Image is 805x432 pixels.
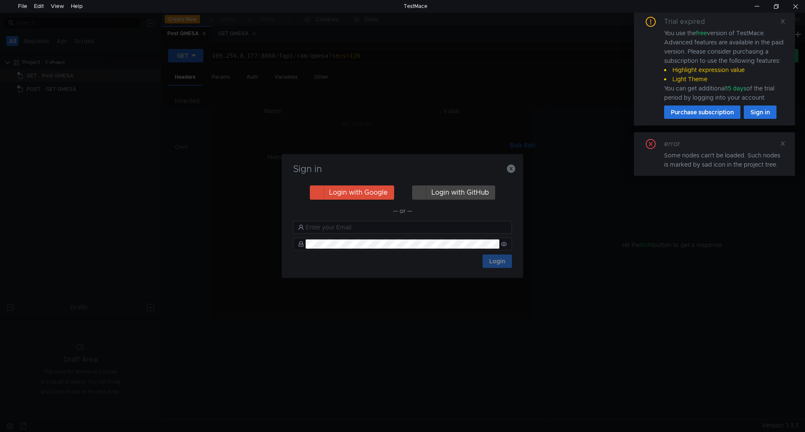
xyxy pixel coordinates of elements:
[310,185,394,200] button: Login with Google
[412,185,495,200] button: Login with GitHub
[664,84,785,102] div: You can get additional of the trial period by logging into your account.
[293,206,512,216] div: — or —
[306,223,507,232] input: Enter your Email
[696,29,707,37] span: free
[664,139,690,149] div: error
[664,17,715,27] div: Trial expired
[664,28,785,102] div: You use the version of TestMace. Advanced features are available in the paid version. Please cons...
[664,151,785,169] div: Some nodes can't be loaded. Such nodes is marked by sad icon in the project tree.
[664,65,785,75] li: Highlight expression value
[664,75,785,84] li: Light Theme
[664,105,740,119] button: Purchase subscription
[744,105,776,119] button: Sign in
[292,164,513,174] h3: Sign in
[726,85,746,92] span: 15 days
